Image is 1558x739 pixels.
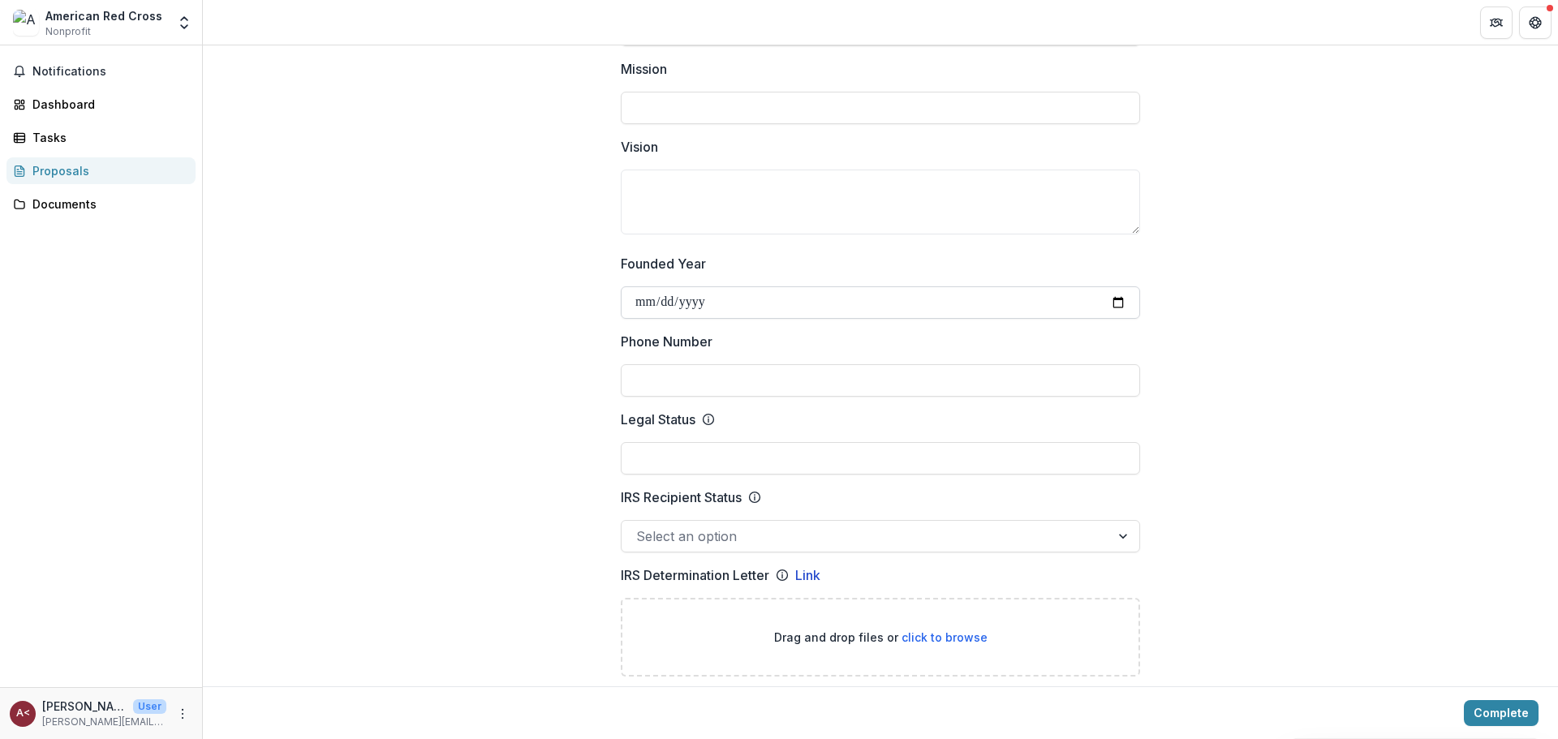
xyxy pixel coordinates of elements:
[42,698,127,715] p: [PERSON_NAME] <[PERSON_NAME][EMAIL_ADDRESS][PERSON_NAME][DOMAIN_NAME]>
[32,129,183,146] div: Tasks
[45,24,91,39] span: Nonprofit
[6,191,196,217] a: Documents
[621,59,667,79] p: Mission
[13,10,39,36] img: American Red Cross
[6,58,196,84] button: Notifications
[6,91,196,118] a: Dashboard
[6,124,196,151] a: Tasks
[32,96,183,113] div: Dashboard
[173,6,196,39] button: Open entity switcher
[32,65,189,79] span: Notifications
[621,137,658,157] p: Vision
[621,565,769,585] p: IRS Determination Letter
[45,7,162,24] div: American Red Cross
[621,332,712,351] p: Phone Number
[133,699,166,714] p: User
[6,157,196,184] a: Proposals
[42,715,166,729] p: [PERSON_NAME][EMAIL_ADDRESS][PERSON_NAME][DOMAIN_NAME]
[774,629,988,646] p: Drag and drop files or
[1519,6,1552,39] button: Get Help
[16,708,30,719] div: Ashley Horbachewski <ashley.horbachewski@redcross.org>
[621,488,742,507] p: IRS Recipient Status
[1480,6,1513,39] button: Partners
[795,565,820,585] a: Link
[32,162,183,179] div: Proposals
[1464,700,1539,726] button: Complete
[902,630,988,644] span: click to browse
[621,254,706,273] p: Founded Year
[621,410,695,429] p: Legal Status
[32,195,183,213] div: Documents
[173,704,192,724] button: More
